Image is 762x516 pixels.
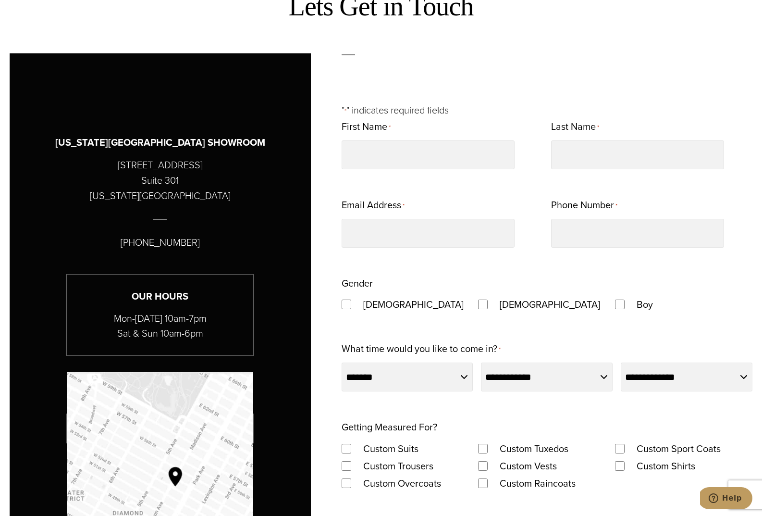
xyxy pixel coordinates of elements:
label: Custom Trousers [354,457,443,475]
label: Custom Suits [354,440,428,457]
legend: Gender [342,275,373,292]
label: Custom Overcoats [354,475,451,492]
label: [DEMOGRAPHIC_DATA] [354,296,473,313]
label: Boy [627,296,663,313]
p: [STREET_ADDRESS] Suite 301 [US_STATE][GEOGRAPHIC_DATA] [90,157,231,203]
label: Custom Sport Coats [627,440,730,457]
label: Email Address [342,196,405,215]
label: Custom Shirts [627,457,705,475]
p: Mon-[DATE] 10am-7pm Sat & Sun 10am-6pm [67,311,253,341]
label: Phone Number [551,196,617,215]
label: Custom Vests [490,457,566,475]
label: Custom Tuxedos [490,440,578,457]
label: First Name [342,118,391,137]
p: [PHONE_NUMBER] [121,235,200,250]
h3: [US_STATE][GEOGRAPHIC_DATA] SHOWROOM [55,135,265,150]
label: [DEMOGRAPHIC_DATA] [490,296,610,313]
p: " " indicates required fields [342,102,752,118]
label: Last Name [551,118,599,137]
legend: Getting Measured For? [342,418,437,436]
h3: Our Hours [67,289,253,304]
label: What time would you like to come in? [342,340,501,359]
label: Custom Raincoats [490,475,585,492]
iframe: Opens a widget where you can chat to one of our agents [700,487,752,511]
